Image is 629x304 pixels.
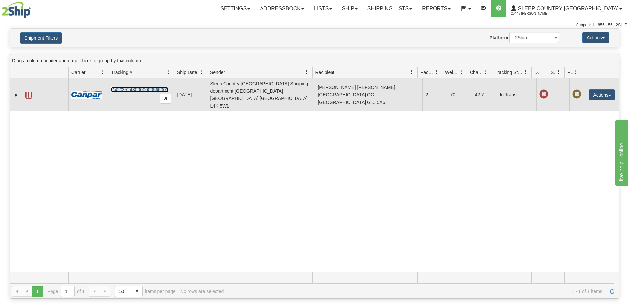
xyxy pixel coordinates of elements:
td: Sleep Country [GEOGRAPHIC_DATA] Shipping department [GEOGRAPHIC_DATA] [GEOGRAPHIC_DATA] [GEOGRAPH... [207,78,315,111]
td: 70 [447,78,472,111]
span: Tracking # [111,69,132,76]
a: Sleep Country [GEOGRAPHIC_DATA] 2044 / [PERSON_NAME] [506,0,627,17]
span: Weight [445,69,459,76]
img: 14 - Canpar [71,91,102,99]
span: Shipment Issues [551,69,556,76]
div: Support: 1 - 855 - 55 - 2SHIP [2,22,627,28]
td: 2 [422,78,447,111]
a: Charge filter column settings [480,66,492,78]
iframe: chat widget [614,118,628,186]
a: Tracking Status filter column settings [520,66,531,78]
span: Tracking Status [495,69,523,76]
div: grid grouping header [10,54,619,67]
span: Page of 1 [48,286,85,297]
span: Delivery Status [534,69,540,76]
a: Ship Date filter column settings [196,66,207,78]
a: Ship [337,0,362,17]
span: Pickup Not Assigned [572,90,581,99]
a: Shipping lists [363,0,417,17]
span: items per page [115,286,176,297]
a: Label [25,89,32,100]
a: Addressbook [255,0,309,17]
a: Shipment Issues filter column settings [553,66,564,78]
a: Tracking # filter column settings [163,66,174,78]
span: Packages [420,69,434,76]
span: 1 - 1 of 1 items [228,289,602,294]
a: Carrier filter column settings [97,66,108,78]
span: 50 [119,288,128,295]
a: D420352430000000566001 [111,87,168,92]
a: Settings [215,0,255,17]
td: 42.7 [472,78,497,111]
button: Copy to clipboard [160,94,171,104]
a: Packages filter column settings [431,66,442,78]
td: [PERSON_NAME] [PERSON_NAME] [GEOGRAPHIC_DATA] QC [GEOGRAPHIC_DATA] G1J 5A6 [315,78,422,111]
a: Reports [417,0,456,17]
button: Actions [589,89,615,100]
span: Recipient [315,69,334,76]
td: [DATE] [174,78,207,111]
span: Page sizes drop down [115,286,143,297]
a: Refresh [607,286,617,297]
a: Weight filter column settings [456,66,467,78]
a: Recipient filter column settings [406,66,417,78]
span: Late [539,90,548,99]
a: Delivery Status filter column settings [537,66,548,78]
div: live help - online [5,4,61,12]
input: Page 1 [61,286,74,297]
span: Sleep Country [GEOGRAPHIC_DATA] [516,6,619,11]
span: 2044 / [PERSON_NAME] [511,10,561,17]
img: logo2044.jpg [2,2,31,18]
label: Platform [489,34,508,41]
span: select [132,286,142,297]
span: Sender [210,69,225,76]
a: Expand [13,92,19,98]
span: Ship Date [177,69,197,76]
span: Charge [470,69,484,76]
div: No rows are selected [180,289,224,294]
button: Shipment Filters [20,32,62,44]
a: Lists [309,0,337,17]
td: In Transit [497,78,536,111]
a: Sender filter column settings [301,66,312,78]
a: Pickup Status filter column settings [570,66,581,78]
span: Carrier [71,69,86,76]
span: Page 1 [32,286,43,297]
button: Actions [582,32,609,43]
span: Pickup Status [567,69,573,76]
